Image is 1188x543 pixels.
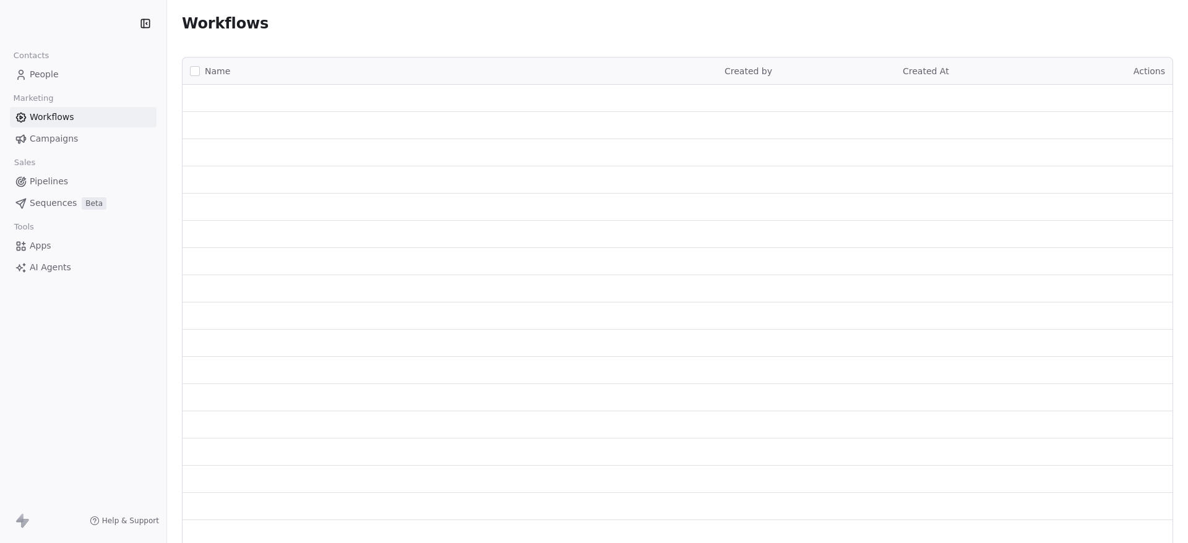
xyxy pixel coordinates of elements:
a: SequencesBeta [10,193,157,213]
span: People [30,68,59,81]
span: Workflows [182,15,269,32]
span: Tools [9,218,39,236]
span: Help & Support [102,516,159,526]
span: Created by [725,66,772,76]
span: Sales [9,153,41,172]
span: Name [205,65,230,78]
span: Beta [82,197,106,210]
a: Workflows [10,107,157,127]
a: Apps [10,236,157,256]
span: Apps [30,239,51,252]
span: Contacts [8,46,54,65]
a: Campaigns [10,129,157,149]
a: Pipelines [10,171,157,192]
span: Workflows [30,111,74,124]
a: People [10,64,157,85]
span: Pipelines [30,175,68,188]
span: Campaigns [30,132,78,145]
a: AI Agents [10,257,157,278]
a: Help & Support [90,516,159,526]
span: Marketing [8,89,59,108]
span: AI Agents [30,261,71,274]
span: Actions [1134,66,1165,76]
span: Created At [903,66,949,76]
span: Sequences [30,197,77,210]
